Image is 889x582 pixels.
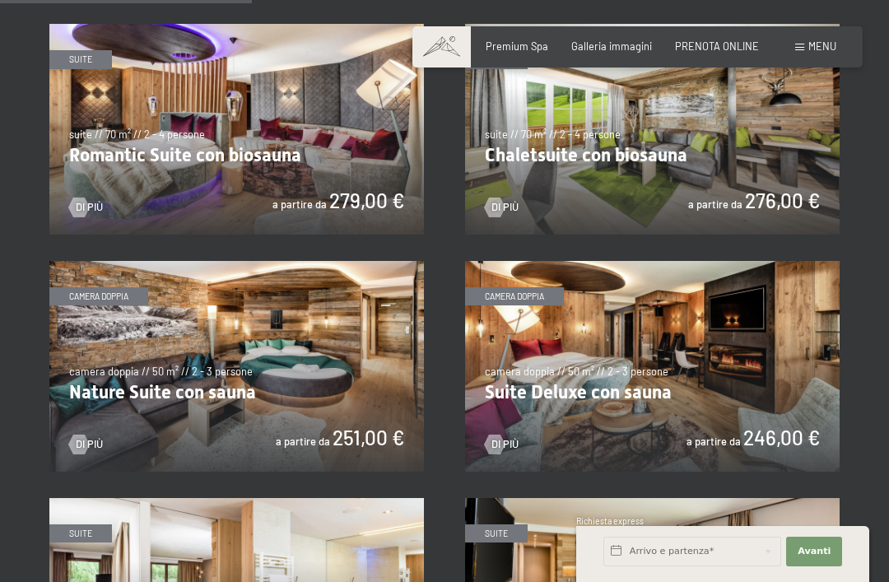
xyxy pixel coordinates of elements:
[571,40,652,53] a: Galleria immagini
[49,498,424,506] a: Family Suite
[491,437,519,452] span: Di più
[808,40,836,53] span: Menu
[675,40,759,53] a: PRENOTA ONLINE
[465,261,840,472] img: Suite Deluxe con sauna
[69,200,103,215] a: Di più
[49,24,424,32] a: Romantic Suite con biosauna
[798,545,831,558] span: Avanti
[76,437,103,452] span: Di più
[486,40,548,53] a: Premium Spa
[465,24,840,32] a: Chaletsuite con biosauna
[465,261,840,269] a: Suite Deluxe con sauna
[49,261,424,269] a: Nature Suite con sauna
[49,24,424,235] img: Romantic Suite con biosauna
[485,437,519,452] a: Di più
[465,24,840,235] img: Chaletsuite con biosauna
[485,200,519,215] a: Di più
[76,200,103,215] span: Di più
[465,498,840,506] a: Alpin Studio
[49,261,424,472] img: Nature Suite con sauna
[491,200,519,215] span: Di più
[786,537,842,566] button: Avanti
[69,437,103,452] a: Di più
[576,516,644,526] span: Richiesta express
